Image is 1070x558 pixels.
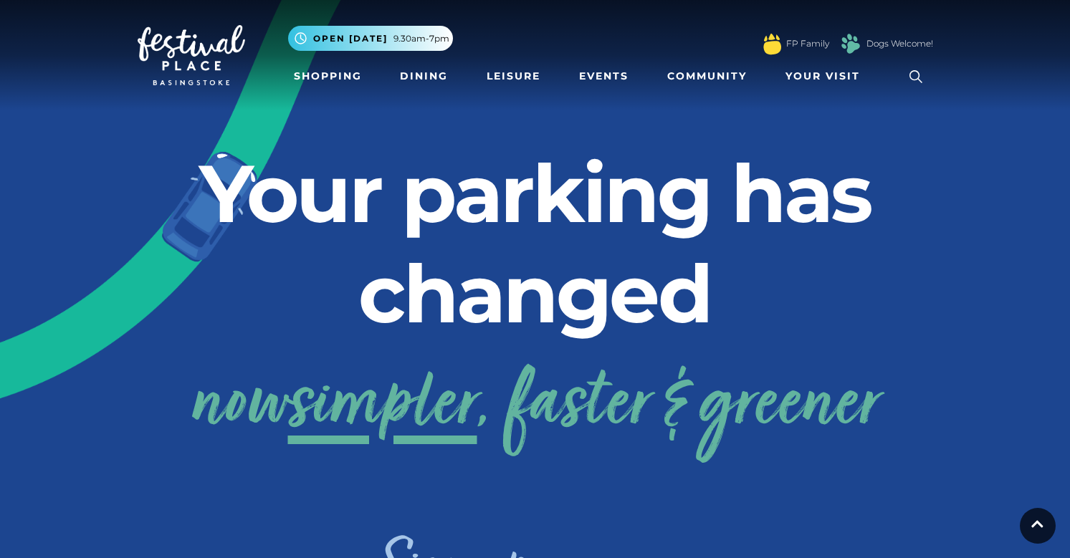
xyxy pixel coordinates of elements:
[393,32,449,45] span: 9.30am-7pm
[394,63,454,90] a: Dining
[288,26,453,51] button: Open [DATE] 9.30am-7pm
[191,349,879,463] a: nowsimpler, faster & greener
[661,63,753,90] a: Community
[866,37,933,50] a: Dogs Welcome!
[288,349,477,463] span: simpler
[481,63,546,90] a: Leisure
[780,63,873,90] a: Your Visit
[138,143,933,344] h2: Your parking has changed
[785,69,860,84] span: Your Visit
[573,63,634,90] a: Events
[138,25,245,85] img: Festival Place Logo
[786,37,829,50] a: FP Family
[288,63,368,90] a: Shopping
[313,32,388,45] span: Open [DATE]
